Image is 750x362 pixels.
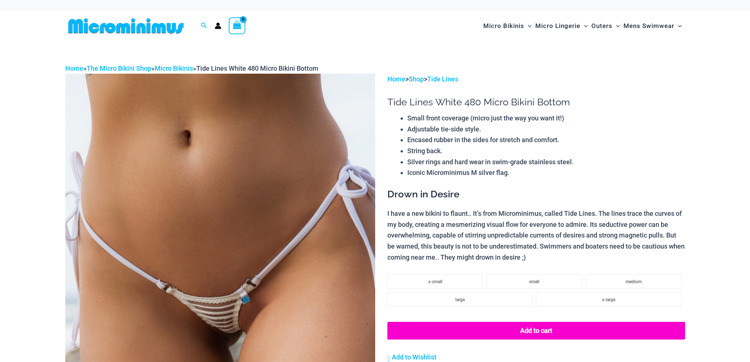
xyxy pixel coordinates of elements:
[536,292,681,307] li: x-large
[612,17,620,35] span: Menu Toggle
[602,297,615,302] span: x-large
[622,15,684,37] a: Mens SwimwearMenu ToggleMenu Toggle
[535,17,580,35] span: Micro Lingerie
[407,145,685,157] li: String back.
[196,64,318,72] span: Tide Lines White 480 Micro Bikini Bottom
[87,64,151,72] a: The Micro Bikini Shop
[674,17,682,35] span: Menu Toggle
[155,64,193,72] a: Micro Bikinis
[626,279,642,284] span: medium
[215,22,221,29] a: Account icon link
[580,17,588,35] span: Menu Toggle
[487,274,582,289] li: small
[481,15,533,37] a: Micro BikinisMenu ToggleMenu Toggle
[480,14,685,38] nav: Site Navigation
[455,297,465,302] span: large
[409,75,424,83] a: Shop
[428,279,442,284] span: x-small
[65,64,318,72] span: » » »
[201,21,207,31] a: Search icon link
[65,18,187,34] img: MM SHOP LOGO FLAT
[387,292,532,307] li: large
[483,17,524,35] span: Micro Bikinis
[387,96,685,108] h1: Tide Lines White 480 Micro Bikini Bottom
[623,17,674,35] span: Mens Swimwear
[387,274,483,289] li: x-small
[590,15,622,37] a: OutersMenu ToggleMenu Toggle
[407,134,685,145] li: Encased rubber in the sides for stretch and comfort.
[387,208,685,263] p: I have a new bikini to flaunt.. It’s from Microminimus, called Tide Lines. The lines trace the cu...
[387,75,405,83] a: Home
[392,353,436,361] span: Add to Wishlist
[407,167,685,178] li: Iconic Microminimus M silver flag.
[387,188,685,201] h3: Drown in Desire
[427,75,458,83] a: Tide Lines
[529,279,539,284] span: small
[407,124,685,135] li: Adjustable tie-side style.
[387,322,685,340] button: Add to cart
[533,15,590,37] a: Micro LingerieMenu ToggleMenu Toggle
[65,64,83,72] a: Home
[387,74,685,85] p: > >
[524,17,532,35] span: Menu Toggle
[229,17,246,34] a: View Shopping Cart, empty
[586,274,681,289] li: medium
[407,157,685,168] li: Silver rings and hard wear in swim-grade stainless steel.
[591,17,612,35] span: Outers
[407,113,685,124] li: Small front coverage (micro just the way you want it!)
